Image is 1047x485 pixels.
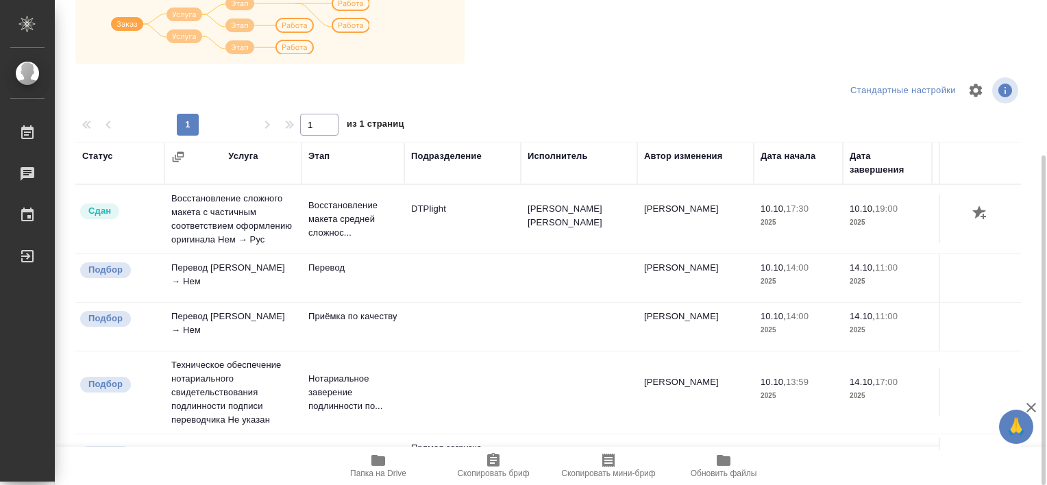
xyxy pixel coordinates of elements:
p: Подбор [88,312,123,325]
p: Перевод [308,261,397,275]
p: Восстановление макета средней сложнос... [308,199,397,240]
p: 11:00 [875,262,898,273]
div: Услуга [228,149,258,163]
p: 10.10, [761,311,786,321]
td: Перевод [PERSON_NAME] → Нем [164,303,301,351]
p: 14.10, [850,311,875,321]
button: Обновить файлы [666,447,781,485]
p: 13.10, [850,446,875,456]
td: [PERSON_NAME] [637,369,754,416]
td: Перевод [PERSON_NAME] → Нем [164,254,301,302]
p: 2025 [850,275,925,288]
p: Нотариальное заверение подлинности по... [308,372,397,413]
p: 2025 [850,389,925,403]
span: Настроить таблицу [959,74,992,107]
button: Добавить оценку [969,202,992,225]
p: 14:00 [786,311,809,321]
div: Этап [308,149,330,163]
div: Дата завершения [850,149,925,177]
div: Дата начала [761,149,815,163]
td: DTPlight [404,195,521,243]
p: Приёмка по качеству [308,310,397,323]
p: 13:55 [786,446,809,456]
span: Папка на Drive [350,469,406,478]
span: Скопировать бриф [457,469,529,478]
p: 2025 [761,323,836,337]
td: [PERSON_NAME] [PERSON_NAME] [521,195,637,243]
p: 2025 [761,275,836,288]
div: Исполнитель [528,149,588,163]
p: 14.10, [850,262,875,273]
p: 2025 [850,216,925,229]
button: Скопировать мини-бриф [551,447,666,485]
td: Техническое обеспечение нотариального свидетельствования подлинности подписи переводчика Не указан [164,351,301,434]
span: Скопировать мини-бриф [561,469,655,478]
p: 10.10, [761,203,786,214]
div: Статус [82,149,113,163]
p: Подбор [88,377,123,391]
button: Скопировать бриф [436,447,551,485]
span: из 1 страниц [347,116,404,136]
div: Подразделение [411,149,482,163]
p: 10.10, [761,446,786,456]
p: 10.10, [761,262,786,273]
p: Сдан [88,204,111,218]
p: 2025 [761,216,836,229]
button: 🙏 [999,410,1033,444]
td: [PERSON_NAME] [637,254,754,302]
p: 11:00 [875,446,898,456]
p: 14.10, [850,377,875,387]
p: 11:00 [875,311,898,321]
p: 2025 [850,323,925,337]
button: Сгруппировать [171,150,185,164]
p: 17:00 [875,377,898,387]
button: Папка на Drive [321,447,436,485]
div: split button [847,80,959,101]
div: Автор изменения [644,149,722,163]
span: Обновить файлы [691,469,757,478]
span: Посмотреть информацию [992,77,1021,103]
td: Восстановление сложного макета с частичным соответствием оформлению оригинала Нем → Рус [164,185,301,253]
span: 🙏 [1005,412,1028,441]
p: 19:00 [875,203,898,214]
p: Приёмка по качеству [308,445,397,458]
p: 13:59 [786,377,809,387]
td: [PERSON_NAME] [637,303,754,351]
p: 17:30 [786,203,809,214]
p: 10.10, [761,377,786,387]
p: 2025 [761,389,836,403]
p: 14:00 [786,262,809,273]
p: 10.10, [850,203,875,214]
p: Подбор [88,263,123,277]
td: [PERSON_NAME] [637,195,754,243]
